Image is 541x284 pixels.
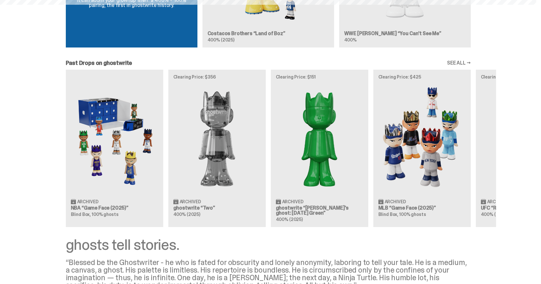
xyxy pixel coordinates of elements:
[173,84,261,193] img: Two
[378,75,466,79] p: Clearing Price: $425
[276,205,363,216] h3: ghostwrite “[PERSON_NAME]'s ghost: [DATE] Green”
[66,70,163,227] a: Game Face (2025) Archived
[344,37,357,43] span: 400%
[92,211,118,217] span: 100% ghosts
[77,199,98,204] span: Archived
[71,205,158,211] h3: NBA “Game Face (2025)”
[271,70,368,227] a: Clearing Price: $151 Schrödinger's ghost: Sunday Green Archived
[344,31,466,36] h3: WWE [PERSON_NAME] “You Can't See Me”
[487,199,508,204] span: Archived
[276,75,363,79] p: Clearing Price: $151
[66,60,132,66] h2: Past Drops on ghostwrite
[208,31,329,36] h3: Costacos Brothers “Land of Boz”
[282,199,303,204] span: Archived
[173,211,200,217] span: 400% (2025)
[173,75,261,79] p: Clearing Price: $356
[481,211,508,217] span: 400% (2025)
[385,199,406,204] span: Archived
[276,84,363,193] img: Schrödinger's ghost: Sunday Green
[399,211,426,217] span: 100% ghosts
[71,84,158,193] img: Game Face (2025)
[378,84,466,193] img: Game Face (2025)
[71,211,91,217] span: Blind Box,
[447,60,471,66] a: SEE ALL →
[208,37,234,43] span: 400% (2025)
[180,199,201,204] span: Archived
[66,237,471,252] div: ghosts tell stories.
[173,205,261,211] h3: ghostwrite “Two”
[168,70,266,227] a: Clearing Price: $356 Two Archived
[276,217,303,222] span: 400% (2025)
[373,70,471,227] a: Clearing Price: $425 Game Face (2025) Archived
[378,211,399,217] span: Blind Box,
[378,205,466,211] h3: MLB “Game Face (2025)”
